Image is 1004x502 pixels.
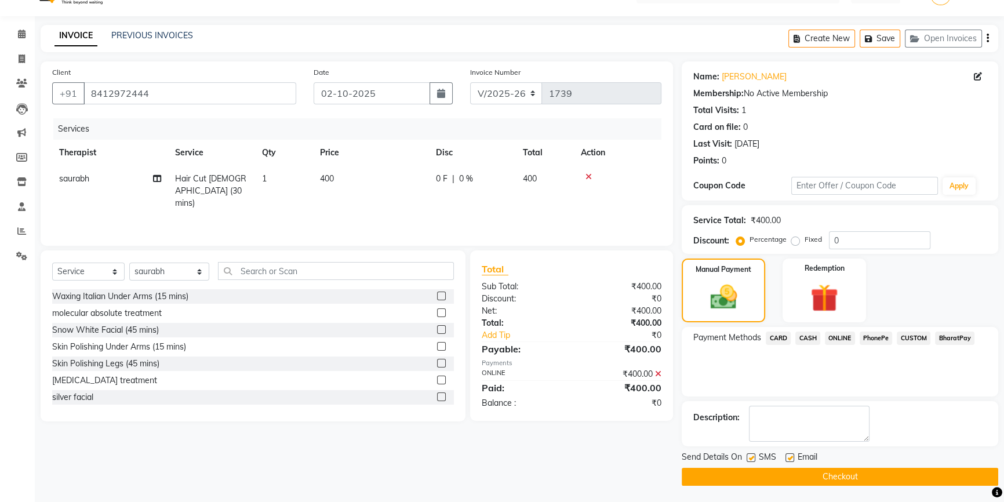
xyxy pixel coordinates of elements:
[788,30,855,48] button: Create New
[693,121,741,133] div: Card on file:
[54,26,97,46] a: INVOICE
[734,138,759,150] div: [DATE]
[52,82,85,104] button: +91
[262,173,267,184] span: 1
[83,82,296,104] input: Search by Name/Mobile/Email/Code
[574,140,661,166] th: Action
[111,30,193,41] a: PREVIOUS INVOICES
[436,173,448,185] span: 0 F
[693,180,791,192] div: Coupon Code
[897,332,930,345] span: CUSTOM
[452,173,454,185] span: |
[693,138,732,150] div: Last Visit:
[860,332,893,345] span: PhonePe
[52,307,162,319] div: molecular absolute treatment
[702,282,745,312] img: _cash.svg
[572,342,670,356] div: ₹400.00
[741,104,746,117] div: 1
[459,173,473,185] span: 0 %
[682,451,742,465] span: Send Details On
[805,234,822,245] label: Fixed
[52,67,71,78] label: Client
[766,332,791,345] span: CARD
[314,67,329,78] label: Date
[218,262,454,280] input: Search or Scan
[825,332,855,345] span: ONLINE
[860,30,900,48] button: Save
[473,397,572,409] div: Balance :
[693,412,740,424] div: Description:
[52,374,157,387] div: [MEDICAL_DATA] treatment
[693,88,744,100] div: Membership:
[59,173,89,184] span: saurabh
[473,281,572,293] div: Sub Total:
[52,140,168,166] th: Therapist
[572,317,670,329] div: ₹400.00
[743,121,748,133] div: 0
[693,214,746,227] div: Service Total:
[52,391,93,403] div: silver facial
[473,368,572,380] div: ONLINE
[588,329,670,341] div: ₹0
[751,214,781,227] div: ₹400.00
[473,305,572,317] div: Net:
[429,140,516,166] th: Disc
[473,342,572,356] div: Payable:
[516,140,574,166] th: Total
[722,155,726,167] div: 0
[320,173,334,184] span: 400
[52,324,159,336] div: Snow White Facial (45 mins)
[905,30,982,48] button: Open Invoices
[943,177,976,195] button: Apply
[572,368,670,380] div: ₹400.00
[791,177,938,195] input: Enter Offer / Coupon Code
[255,140,313,166] th: Qty
[935,332,974,345] span: BharatPay
[696,264,751,275] label: Manual Payment
[572,397,670,409] div: ₹0
[722,71,787,83] a: [PERSON_NAME]
[802,281,847,315] img: _gift.svg
[572,381,670,395] div: ₹400.00
[798,451,817,465] span: Email
[682,468,998,486] button: Checkout
[572,293,670,305] div: ₹0
[470,67,521,78] label: Invoice Number
[168,140,255,166] th: Service
[52,290,188,303] div: Waxing Italian Under Arms (15 mins)
[693,104,739,117] div: Total Visits:
[473,329,588,341] a: Add Tip
[693,235,729,247] div: Discount:
[523,173,537,184] span: 400
[693,332,761,344] span: Payment Methods
[693,155,719,167] div: Points:
[52,358,159,370] div: Skin Polishing Legs (45 mins)
[693,71,719,83] div: Name:
[750,234,787,245] label: Percentage
[572,305,670,317] div: ₹400.00
[53,118,670,140] div: Services
[473,293,572,305] div: Discount:
[175,173,246,208] span: Hair Cut [DEMOGRAPHIC_DATA] (30 mins)
[795,332,820,345] span: CASH
[482,263,508,275] span: Total
[473,317,572,329] div: Total:
[759,451,776,465] span: SMS
[572,281,670,293] div: ₹400.00
[693,88,987,100] div: No Active Membership
[473,381,572,395] div: Paid:
[313,140,429,166] th: Price
[805,263,845,274] label: Redemption
[482,358,662,368] div: Payments
[52,341,186,353] div: Skin Polishing Under Arms (15 mins)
